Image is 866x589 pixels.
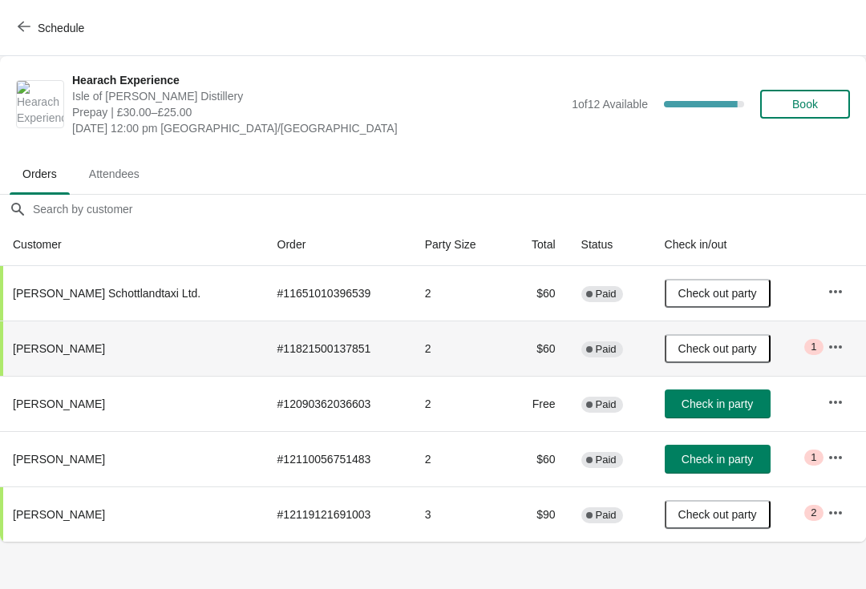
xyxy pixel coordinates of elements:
[72,72,564,88] span: Hearach Experience
[72,88,564,104] span: Isle of [PERSON_NAME] Distillery
[596,509,617,522] span: Paid
[412,431,508,486] td: 2
[665,389,771,418] button: Check in party
[760,90,850,119] button: Book
[265,321,412,376] td: # 11821500137851
[76,159,152,188] span: Attendees
[507,224,568,266] th: Total
[265,266,412,321] td: # 11651010396539
[652,224,815,266] th: Check in/out
[665,279,771,308] button: Check out party
[13,287,200,300] span: [PERSON_NAME] Schottlandtaxi Ltd.
[412,321,508,376] td: 2
[572,98,648,111] span: 1 of 12 Available
[678,508,757,521] span: Check out party
[665,445,771,474] button: Check in party
[38,22,84,34] span: Schedule
[569,224,652,266] th: Status
[596,343,617,356] span: Paid
[412,486,508,542] td: 3
[596,398,617,411] span: Paid
[596,288,617,301] span: Paid
[412,224,508,266] th: Party Size
[265,431,412,486] td: # 12110056751483
[596,454,617,466] span: Paid
[678,287,757,300] span: Check out party
[412,376,508,431] td: 2
[792,98,818,111] span: Book
[665,334,771,363] button: Check out party
[72,120,564,136] span: [DATE] 12:00 pm [GEOGRAPHIC_DATA]/[GEOGRAPHIC_DATA]
[507,321,568,376] td: $60
[507,431,568,486] td: $60
[507,266,568,321] td: $60
[665,500,771,529] button: Check out party
[507,486,568,542] td: $90
[265,224,412,266] th: Order
[682,397,753,410] span: Check in party
[507,376,568,431] td: Free
[412,266,508,321] td: 2
[265,376,412,431] td: # 12090362036603
[811,451,816,464] span: 1
[72,104,564,120] span: Prepay | £30.00–£25.00
[682,453,753,466] span: Check in party
[8,14,97,42] button: Schedule
[811,506,816,519] span: 2
[13,342,105,355] span: [PERSON_NAME]
[13,397,105,410] span: [PERSON_NAME]
[17,81,63,127] img: Hearach Experience
[265,486,412,542] td: # 12119121691003
[811,341,816,353] span: 1
[13,453,105,466] span: [PERSON_NAME]
[678,342,757,355] span: Check out party
[32,195,866,224] input: Search by customer
[10,159,70,188] span: Orders
[13,508,105,521] span: [PERSON_NAME]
